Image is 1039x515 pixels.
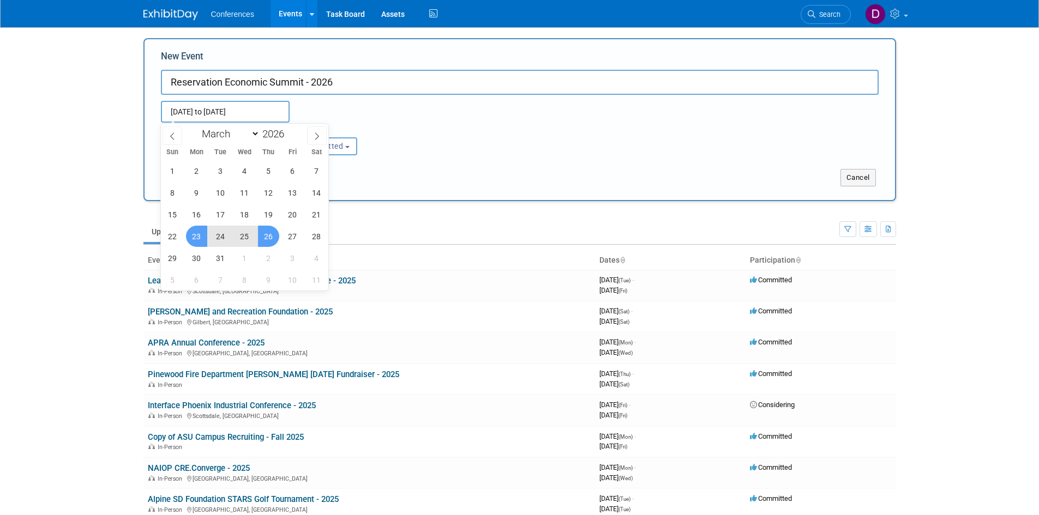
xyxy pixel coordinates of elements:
[208,149,232,156] span: Tue
[632,276,634,284] span: -
[148,348,591,357] div: [GEOGRAPHIC_DATA], [GEOGRAPHIC_DATA]
[282,204,303,225] span: March 20, 2026
[258,247,279,269] span: April 2, 2026
[158,350,185,357] span: In-Person
[148,319,155,324] img: In-Person Event
[210,247,231,269] span: March 31, 2026
[162,182,183,203] span: March 8, 2026
[161,101,290,123] input: Start Date - End Date
[599,286,627,294] span: [DATE]
[599,317,629,325] span: [DATE]
[595,251,746,270] th: Dates
[599,369,634,378] span: [DATE]
[599,401,630,409] span: [DATE]
[599,494,634,502] span: [DATE]
[306,226,327,247] span: March 28, 2026
[256,149,280,156] span: Thu
[618,413,627,419] span: (Fri)
[148,276,356,286] a: League of AZ Cities and Towns Annual Conference - 2025
[618,308,629,314] span: (Sat)
[234,160,255,181] span: March 4, 2026
[280,149,304,156] span: Fri
[620,256,625,264] a: Sort by Start Date
[258,160,279,181] span: March 5, 2026
[186,269,207,290] span: April 6, 2026
[283,123,389,137] div: Participation:
[161,123,267,137] div: Attendance / Format:
[306,204,327,225] span: March 21, 2026
[306,269,327,290] span: April 11, 2026
[148,432,304,442] a: Copy of ASU Campus Recruiting - Fall 2025
[618,496,630,502] span: (Tue)
[148,413,155,418] img: In-Person Event
[306,160,327,181] span: March 7, 2026
[618,465,633,471] span: (Mon)
[148,317,591,326] div: Gilbert, [GEOGRAPHIC_DATA]
[234,226,255,247] span: March 25, 2026
[618,402,627,408] span: (Fri)
[306,247,327,269] span: April 4, 2026
[599,348,633,356] span: [DATE]
[186,182,207,203] span: March 9, 2026
[746,251,896,270] th: Participation
[282,182,303,203] span: March 13, 2026
[161,50,203,67] label: New Event
[750,401,795,409] span: Considering
[618,506,630,512] span: (Tue)
[158,506,185,513] span: In-Person
[148,505,591,513] div: [GEOGRAPHIC_DATA], [GEOGRAPHIC_DATA]
[618,475,633,481] span: (Wed)
[148,401,316,410] a: Interface Phoenix Industrial Conference - 2025
[599,307,633,315] span: [DATE]
[634,338,636,346] span: -
[840,169,876,186] button: Cancel
[750,432,792,440] span: Committed
[258,269,279,290] span: April 9, 2026
[210,269,231,290] span: April 7, 2026
[186,204,207,225] span: March 16, 2026
[629,401,630,409] span: -
[186,160,207,181] span: March 2, 2026
[148,286,591,295] div: Scottsdale, [GEOGRAPHIC_DATA]
[599,432,636,440] span: [DATE]
[148,475,155,481] img: In-Person Event
[599,380,629,388] span: [DATE]
[158,413,185,420] span: In-Person
[197,127,260,141] select: Month
[750,338,792,346] span: Committed
[282,160,303,181] span: March 6, 2026
[306,182,327,203] span: March 14, 2026
[599,276,634,284] span: [DATE]
[258,182,279,203] span: March 12, 2026
[599,463,636,471] span: [DATE]
[148,463,250,473] a: NAIOP CRE.Converge - 2025
[210,204,231,225] span: March 17, 2026
[211,10,254,19] span: Conferences
[143,9,198,20] img: ExhibitDay
[599,505,630,513] span: [DATE]
[618,288,627,294] span: (Fri)
[148,288,155,293] img: In-Person Event
[282,226,303,247] span: March 27, 2026
[148,338,265,348] a: APRA Annual Conference - 2025
[148,506,155,512] img: In-Person Event
[618,340,633,346] span: (Mon)
[599,474,633,482] span: [DATE]
[618,434,633,440] span: (Mon)
[750,369,792,378] span: Committed
[750,276,792,284] span: Committed
[148,381,155,387] img: In-Person Event
[258,226,279,247] span: March 26, 2026
[750,307,792,315] span: Committed
[801,5,851,24] a: Search
[599,338,636,346] span: [DATE]
[143,251,595,270] th: Event
[158,319,185,326] span: In-Person
[186,226,207,247] span: March 23, 2026
[148,474,591,482] div: [GEOGRAPHIC_DATA], [GEOGRAPHIC_DATA]
[232,149,256,156] span: Wed
[750,463,792,471] span: Committed
[148,444,155,449] img: In-Person Event
[162,269,183,290] span: April 5, 2026
[161,149,185,156] span: Sun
